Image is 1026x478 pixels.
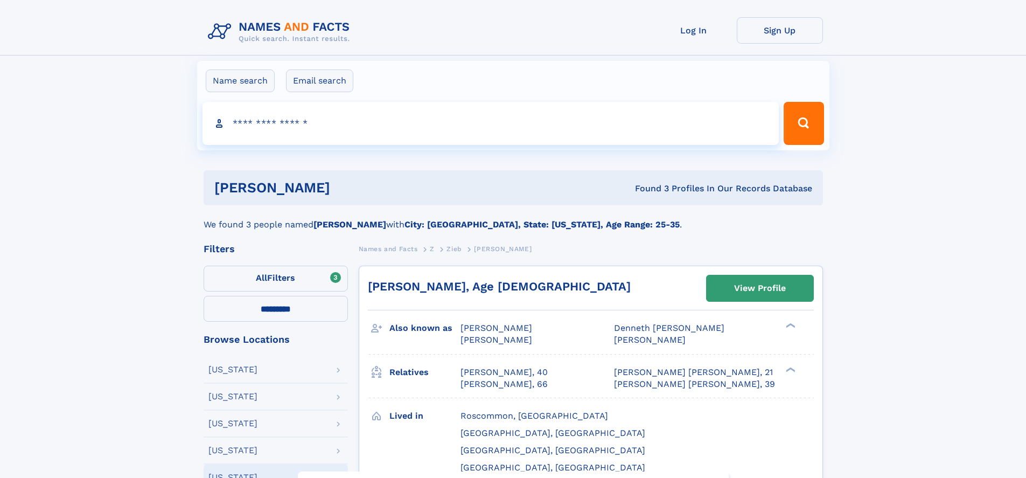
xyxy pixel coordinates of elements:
[460,366,548,378] a: [PERSON_NAME], 40
[460,411,608,421] span: Roscommon, [GEOGRAPHIC_DATA]
[206,70,275,92] label: Name search
[286,70,353,92] label: Email search
[483,183,812,195] div: Found 3 Profiles In Our Records Database
[404,219,680,230] b: City: [GEOGRAPHIC_DATA], State: [US_STATE], Age Range: 25-35
[460,428,645,438] span: [GEOGRAPHIC_DATA], [GEOGRAPHIC_DATA]
[430,245,435,253] span: Z
[203,102,779,145] input: search input
[204,17,359,46] img: Logo Names and Facts
[614,323,724,333] span: Denneth [PERSON_NAME]
[359,242,418,255] a: Names and Facts
[204,266,348,292] label: Filters
[446,242,462,255] a: Zieb
[389,319,460,337] h3: Also known as
[430,242,435,255] a: Z
[651,17,737,44] a: Log In
[737,17,823,44] a: Sign Up
[460,335,532,345] span: [PERSON_NAME]
[734,276,786,301] div: View Profile
[204,335,348,344] div: Browse Locations
[460,378,548,390] a: [PERSON_NAME], 66
[460,323,532,333] span: [PERSON_NAME]
[208,392,257,401] div: [US_STATE]
[204,244,348,254] div: Filters
[707,275,813,301] a: View Profile
[368,280,631,293] a: [PERSON_NAME], Age [DEMOGRAPHIC_DATA]
[614,378,775,390] a: [PERSON_NAME] [PERSON_NAME], 39
[614,366,773,378] a: [PERSON_NAME] [PERSON_NAME], 21
[446,245,462,253] span: Zieb
[474,245,532,253] span: [PERSON_NAME]
[783,366,796,373] div: ❯
[313,219,386,230] b: [PERSON_NAME]
[460,445,645,455] span: [GEOGRAPHIC_DATA], [GEOGRAPHIC_DATA]
[784,102,823,145] button: Search Button
[256,273,267,283] span: All
[204,205,823,231] div: We found 3 people named with .
[208,446,257,455] div: [US_STATE]
[783,322,796,329] div: ❯
[614,335,686,345] span: [PERSON_NAME]
[214,181,483,195] h1: [PERSON_NAME]
[389,407,460,425] h3: Lived in
[208,419,257,428] div: [US_STATE]
[460,462,645,473] span: [GEOGRAPHIC_DATA], [GEOGRAPHIC_DATA]
[208,365,257,374] div: [US_STATE]
[389,363,460,382] h3: Relatives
